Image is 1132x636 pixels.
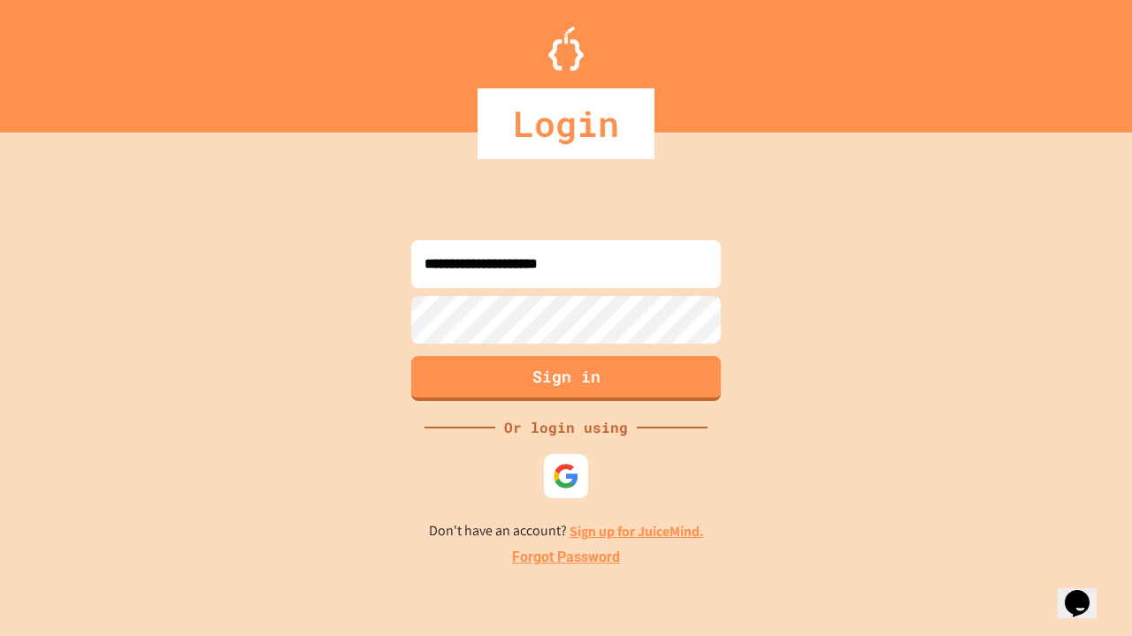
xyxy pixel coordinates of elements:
img: google-icon.svg [553,463,579,489]
div: Or login using [495,417,637,438]
iframe: chat widget [1058,565,1114,618]
iframe: chat widget [985,488,1114,564]
div: Login [478,88,654,159]
button: Sign in [411,356,721,401]
a: Sign up for JuiceMind. [570,522,704,541]
p: Don't have an account? [429,520,704,542]
img: Logo.svg [548,26,584,71]
a: Forgot Password [512,547,620,568]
